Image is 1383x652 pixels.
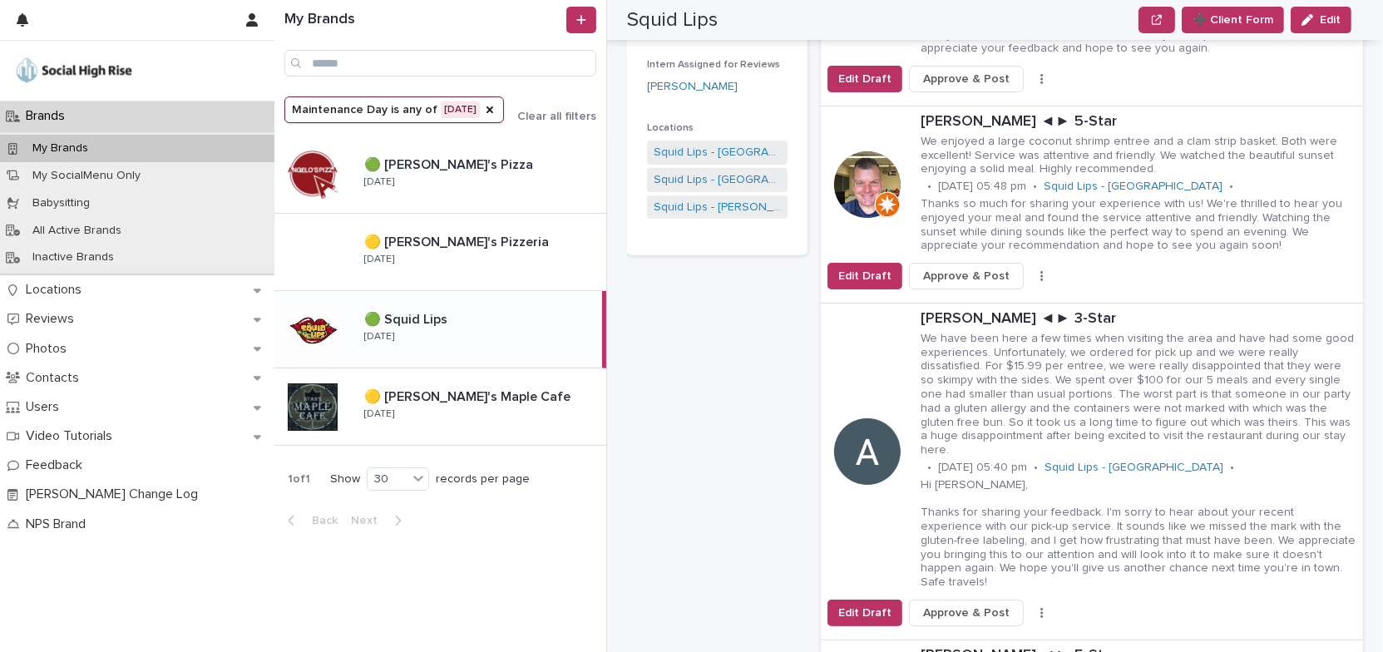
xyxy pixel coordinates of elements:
p: records per page [436,472,530,487]
p: We enjoyed a large coconut shrimp entree and a clam strip basket. Both were excellent! Service wa... [921,135,1356,176]
a: 🟢 [PERSON_NAME]'s Pizza🟢 [PERSON_NAME]'s Pizza [DATE] [274,136,606,214]
h1: My Brands [284,11,563,29]
button: Back [274,513,344,528]
p: [PERSON_NAME] ◄► 3-Star [921,310,1356,328]
p: • [927,461,931,475]
input: Search [284,50,596,77]
span: Edit [1320,14,1341,26]
p: My Brands [19,141,101,156]
p: NPS Brand [19,516,99,532]
p: • [1229,180,1233,194]
a: [PERSON_NAME] ◄► 3-StarWe have been here a few times when visiting the area and have had some goo... [821,304,1363,640]
h2: Squid Lips [627,8,718,32]
p: 1 of 1 [274,459,324,500]
button: Edit Draft [827,600,902,626]
p: Contacts [19,370,92,386]
span: ➕ Client Form [1193,12,1273,28]
span: Next [351,515,388,526]
p: 🟡 [PERSON_NAME]'s Maple Cafe [364,386,574,405]
p: [PERSON_NAME] ◄► 5-Star [921,113,1356,131]
p: • [1034,461,1038,475]
p: 🟢 [PERSON_NAME]'s Pizza [364,154,536,173]
span: Approve & Post [923,71,1010,87]
span: Clear all filters [517,111,596,122]
span: Intern Assigned for Reviews [647,60,780,70]
button: Edit Draft [827,66,902,92]
p: [PERSON_NAME] Change Log [19,487,211,502]
p: Inactive Brands [19,250,127,264]
p: Video Tutorials [19,428,126,444]
a: Squid Lips - [GEOGRAPHIC_DATA] [1045,461,1223,475]
p: [DATE] 05:40 pm [938,461,1027,475]
p: [DATE] [364,176,394,188]
button: Edit Draft [827,263,902,289]
span: Locations [647,123,694,133]
span: Edit Draft [838,71,892,87]
a: [PERSON_NAME] ◄► 5-StarWe enjoyed a large coconut shrimp entree and a clam strip basket. Both wer... [821,106,1363,304]
p: 🟢 Squid Lips [364,309,451,328]
a: Squid Lips - [PERSON_NAME] [654,199,781,216]
p: Brands [19,108,78,124]
span: Edit Draft [838,268,892,284]
p: • [1033,180,1037,194]
p: • [927,180,931,194]
p: [DATE] 05:48 pm [938,180,1026,194]
p: Locations [19,282,95,298]
a: 🟡 [PERSON_NAME]'s Pizzeria🟡 [PERSON_NAME]'s Pizzeria [DATE] [274,214,606,291]
span: Approve & Post [923,605,1010,621]
button: Approve & Post [909,66,1024,92]
p: [DATE] [364,331,394,343]
p: • [1230,461,1234,475]
button: Clear all filters [504,111,596,122]
button: Approve & Post [909,600,1024,626]
a: Squid Lips - [GEOGRAPHIC_DATA] [654,144,781,161]
p: Babysitting [19,196,103,210]
span: Approve & Post [923,268,1010,284]
button: Edit [1291,7,1351,33]
p: Photos [19,341,80,357]
p: Feedback [19,457,96,473]
button: Maintenance Day [284,96,504,123]
a: Squid Lips - [GEOGRAPHIC_DATA] [1044,180,1222,194]
p: 🟡 [PERSON_NAME]'s Pizzeria [364,231,552,250]
button: Approve & Post [909,263,1024,289]
img: o5DnuTxEQV6sW9jFYBBf [13,54,135,87]
button: ➕ Client Form [1182,7,1284,33]
a: Squid Lips - [GEOGRAPHIC_DATA] [654,171,781,189]
p: My SocialMenu Only [19,169,154,183]
p: Hi [PERSON_NAME], Thanks for sharing your feedback. I'm sorry to hear about your recent experienc... [921,478,1356,590]
p: We have been here a few times when visiting the area and have had some good experiences. Unfortun... [921,332,1356,457]
p: [DATE] [364,408,394,420]
button: Next [344,513,415,528]
p: Thanks so much for sharing your experience with us! We're thrilled to hear you enjoyed your meal ... [921,197,1356,253]
p: Reviews [19,311,87,327]
a: 🟡 [PERSON_NAME]'s Maple Cafe🟡 [PERSON_NAME]'s Maple Cafe [DATE] [274,368,606,446]
a: [PERSON_NAME] [647,78,738,96]
a: 🟢 Squid Lips🟢 Squid Lips [DATE] [274,291,606,368]
div: 30 [368,471,407,488]
p: Users [19,399,72,415]
p: Show [330,472,360,487]
p: All Active Brands [19,224,135,238]
p: [DATE] [364,254,394,265]
span: Back [302,515,338,526]
span: Edit Draft [838,605,892,621]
